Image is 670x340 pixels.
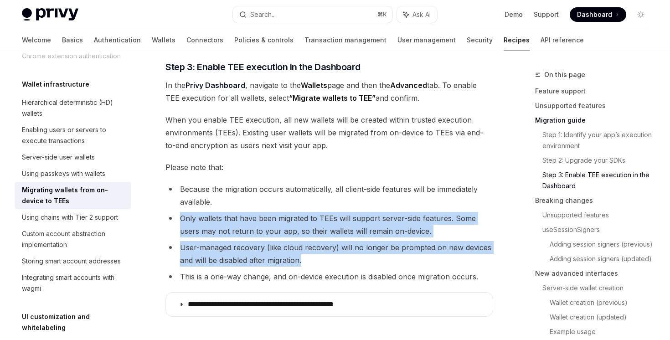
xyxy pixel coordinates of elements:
[22,97,126,119] div: Hierarchical deterministic (HD) wallets
[542,128,655,153] a: Step 1: Identify your app’s execution environment
[22,152,95,163] div: Server-side user wallets
[22,311,131,333] h5: UI customization and whitelabeling
[165,183,493,208] li: Because the migration occurs automatically, all client-side features will be immediately available.
[22,29,51,51] a: Welcome
[62,29,83,51] a: Basics
[544,69,585,80] span: On this page
[550,252,655,266] a: Adding session signers (updated)
[15,165,131,182] a: Using passkeys with wallets
[15,209,131,226] a: Using chains with Tier 2 support
[22,79,89,90] h5: Wallet infrastructure
[412,10,431,19] span: Ask AI
[22,168,105,179] div: Using passkeys with wallets
[15,269,131,297] a: Integrating smart accounts with wagmi
[542,208,655,222] a: Unsupported features
[535,266,655,281] a: New advanced interfaces
[535,113,655,128] a: Migration guide
[233,6,392,23] button: Search...⌘K
[22,272,126,294] div: Integrating smart accounts with wagmi
[550,237,655,252] a: Adding session signers (previous)
[504,29,530,51] a: Recipes
[535,98,655,113] a: Unsupported features
[15,122,131,149] a: Enabling users or servers to execute transactions
[165,212,493,237] li: Only wallets that have been migrated to TEEs will support server-side features. Some users may no...
[94,29,141,51] a: Authentication
[234,29,294,51] a: Policies & controls
[505,10,523,19] a: Demo
[634,7,648,22] button: Toggle dark mode
[577,10,612,19] span: Dashboard
[541,29,584,51] a: API reference
[15,253,131,269] a: Storing smart account addresses
[186,29,223,51] a: Connectors
[22,212,118,223] div: Using chains with Tier 2 support
[15,149,131,165] a: Server-side user wallets
[22,256,121,267] div: Storing smart account addresses
[22,228,126,250] div: Custom account abstraction implementation
[304,29,387,51] a: Transaction management
[377,11,387,18] span: ⌘ K
[542,153,655,168] a: Step 2: Upgrade your SDKs
[542,281,655,295] a: Server-side wallet creation
[22,185,126,206] div: Migrating wallets from on-device to TEEs
[165,161,493,174] span: Please note that:
[186,81,245,90] a: Privy Dashboard
[165,113,493,152] span: When you enable TEE execution, all new wallets will be created within trusted execution environme...
[550,325,655,339] a: Example usage
[570,7,626,22] a: Dashboard
[397,29,456,51] a: User management
[22,124,126,146] div: Enabling users or servers to execute transactions
[550,295,655,310] a: Wallet creation (previous)
[165,270,493,283] li: This is a one-way change, and on-device execution is disabled once migration occurs.
[165,241,493,267] li: User-managed recovery (like cloud recovery) will no longer be prompted on new devices and will be...
[535,193,655,208] a: Breaking changes
[152,29,175,51] a: Wallets
[301,81,327,90] strong: Wallets
[397,6,437,23] button: Ask AI
[15,94,131,122] a: Hierarchical deterministic (HD) wallets
[467,29,493,51] a: Security
[165,61,361,73] span: Step 3: Enable TEE execution in the Dashboard
[542,222,655,237] a: useSessionSigners
[15,182,131,209] a: Migrating wallets from on-device to TEEs
[535,84,655,98] a: Feature support
[390,81,427,90] strong: Advanced
[15,226,131,253] a: Custom account abstraction implementation
[550,310,655,325] a: Wallet creation (updated)
[289,93,376,103] strong: “Migrate wallets to TEE”
[542,168,655,193] a: Step 3: Enable TEE execution in the Dashboard
[165,79,493,104] span: In the , navigate to the page and then the tab. To enable TEE execution for all wallets, select a...
[22,8,78,21] img: light logo
[534,10,559,19] a: Support
[250,9,276,20] div: Search...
